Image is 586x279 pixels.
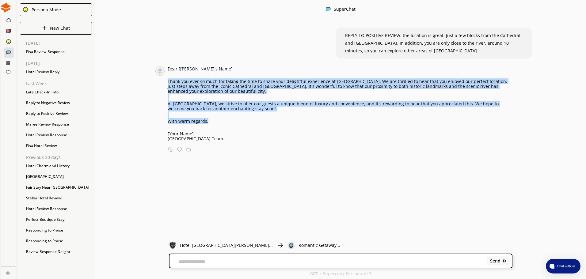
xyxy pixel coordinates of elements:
[23,130,95,140] div: Hotel Review Response
[23,236,95,246] div: Responding to Praise
[23,141,95,150] div: Pisa Hotel Review
[29,7,61,12] div: Persona Mode
[155,66,165,76] img: Close
[1,267,16,277] a: Close
[1,2,11,13] img: Close
[168,66,512,71] p: Dear [[PERSON_NAME]'s Name],
[23,172,95,181] div: [GEOGRAPHIC_DATA]
[23,98,95,107] div: Reply to Negative Review
[287,242,295,249] img: Close
[503,259,507,263] img: Close
[168,131,512,136] p: [Your Name]
[180,243,273,248] p: Hotel [GEOGRAPHIC_DATA][PERSON_NAME]...
[310,271,371,276] p: GPT + Supercopy Persona-AI 3
[23,67,95,77] div: Hotel Review Reply
[23,226,95,235] div: Responding to Praise
[186,147,191,152] img: Save
[23,120,95,129] div: Maree Review Response
[276,242,284,249] img: Close
[6,271,10,275] img: Close
[26,61,95,66] p: [DATE]
[26,41,95,46] p: [DATE]
[546,259,580,273] button: atlas-launcher
[168,119,512,124] p: With warm regards,
[168,101,512,111] p: At [GEOGRAPHIC_DATA], we strive to offer our guests a unique blend of luxury and convenience, and...
[23,109,95,118] div: Reply to Positive Review
[168,147,173,152] img: Copy
[26,155,95,160] p: Previous 30 days
[169,242,176,249] img: Close
[23,247,95,256] div: Review Response Delight
[326,7,331,12] img: Close
[345,32,520,54] span: REPLY TO POSITIVE REVIEW: the location is great. Just a few blocks from the Cathedral and [GEOGRA...
[23,88,95,97] div: Late Check-In Info
[23,7,28,12] img: Close
[554,264,577,269] span: Chat with us
[168,136,512,141] p: [GEOGRAPHIC_DATA] Team
[23,258,95,267] div: Responding to Feedback
[23,194,95,203] div: Stellar Hotel Review!
[490,258,500,263] b: Send
[23,183,95,192] div: Fair Stay Near [GEOGRAPHIC_DATA]
[42,25,47,30] img: Close
[23,204,95,213] div: Hotel Review Response
[334,7,356,13] div: SuperChat
[50,26,70,31] p: New Chat
[26,81,95,86] p: Last Week
[299,243,340,248] p: Romantic Getaway...
[177,147,182,152] img: Favorite
[23,47,95,56] div: Pisa Review Response
[23,161,95,171] div: Hotel Charm and History
[23,215,95,224] div: Perfect Boutique Stay!
[168,79,512,94] p: Thank you ever so much for taking the time to share your delightful experience at [GEOGRAPHIC_DAT...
